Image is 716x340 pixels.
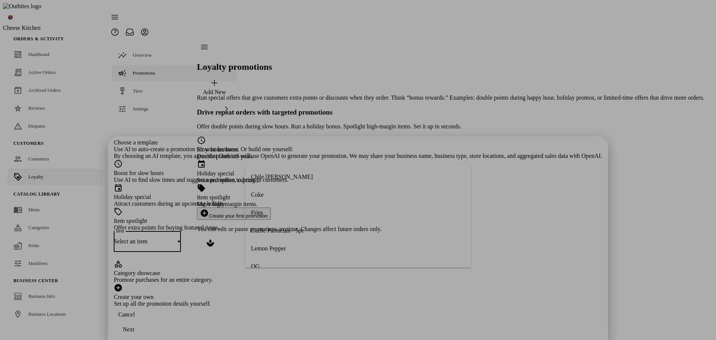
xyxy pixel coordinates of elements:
span: Coke [251,191,264,198]
span: OG [251,263,260,270]
span: Lemon Pepper [251,245,286,252]
span: Chile [PERSON_NAME] [251,174,313,180]
span: Garlic Parmesan - 5pc [251,227,304,234]
span: Fries [251,209,263,216]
